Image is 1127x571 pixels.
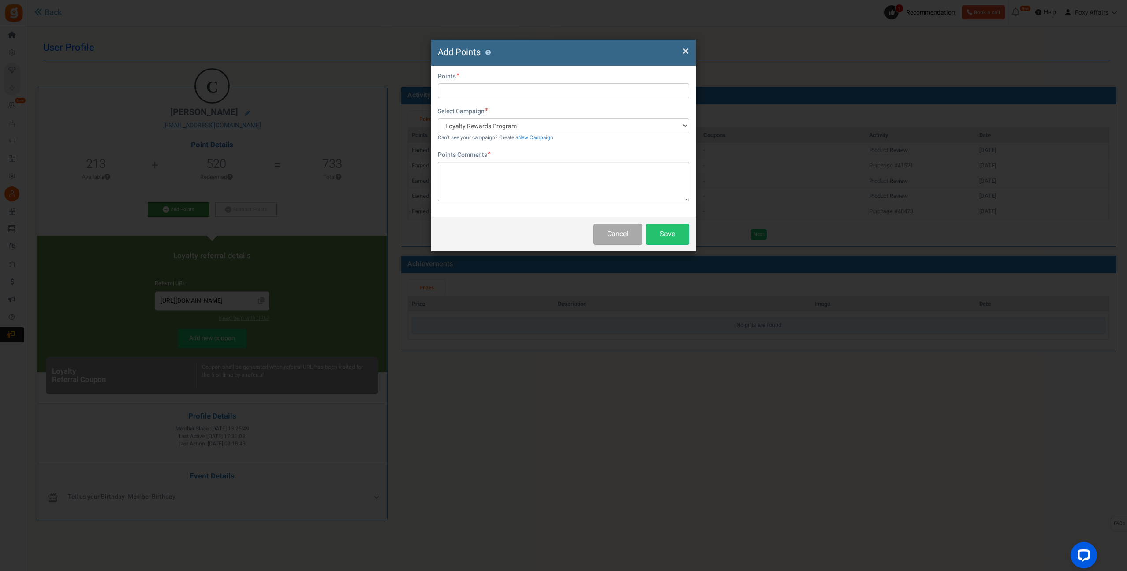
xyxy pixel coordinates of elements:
[485,50,491,56] button: ?
[438,134,553,141] small: Can't see your campaign? Create a
[438,46,481,59] span: Add Points
[438,151,491,159] label: Points Comments
[646,224,689,245] button: Save
[438,72,459,81] label: Points
[518,134,553,141] a: New Campaign
[438,107,488,116] label: Select Campaign
[683,43,689,59] span: ×
[593,224,642,245] button: Cancel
